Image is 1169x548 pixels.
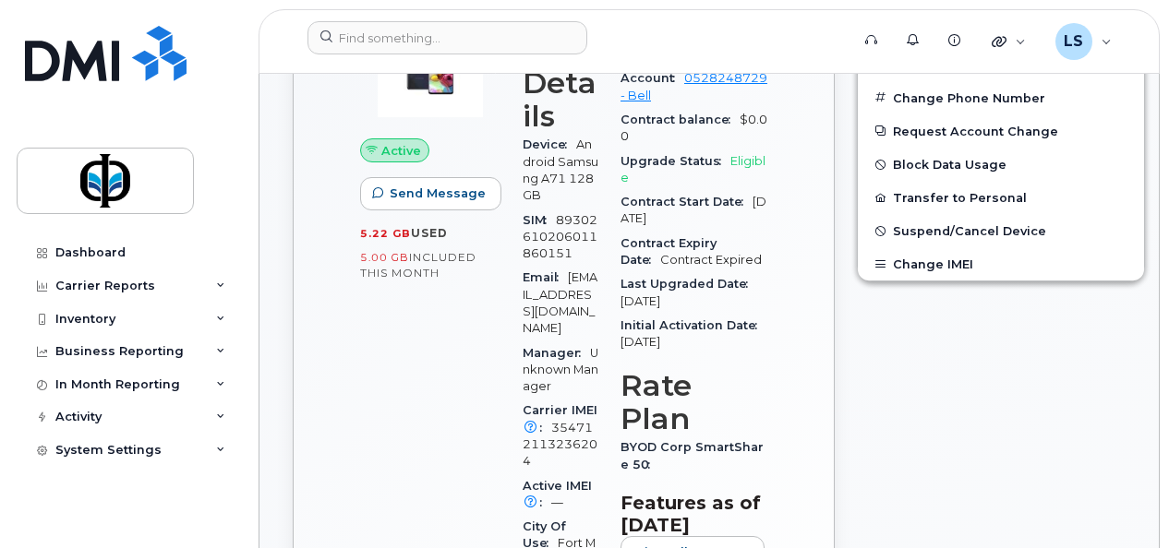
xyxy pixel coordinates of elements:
[621,294,660,308] span: [DATE]
[360,250,476,280] span: included this month
[411,226,448,240] span: used
[621,71,684,85] span: Account
[551,495,563,509] span: —
[858,247,1144,280] button: Change IMEI
[858,181,1144,214] button: Transfer to Personal
[390,185,486,202] span: Send Message
[858,148,1144,181] button: Block Data Usage
[858,214,1144,247] button: Suspend/Cancel Device
[523,403,597,434] span: Carrier IMEI
[360,227,411,240] span: 5.22 GB
[1064,30,1083,53] span: LS
[523,479,592,509] span: Active IMEI
[621,318,766,332] span: Initial Activation Date
[1042,23,1125,60] div: Luciann Sacrey
[621,154,765,185] span: Eligible
[621,492,767,536] h3: Features as of [DATE]
[858,81,1144,114] button: Change Phone Number
[381,142,421,160] span: Active
[660,253,762,267] span: Contract Expired
[621,71,767,101] a: 0528248729 - Bell
[307,21,587,54] input: Find something...
[621,195,753,208] span: Contract Start Date
[523,346,598,394] span: Unknown Manager
[621,369,767,435] h3: Rate Plan
[523,213,597,261] span: 89302610206011860151
[360,177,501,210] button: Send Message
[360,251,409,264] span: 5.00 GB
[893,224,1046,238] span: Suspend/Cancel Device
[621,154,730,168] span: Upgrade Status
[979,23,1039,60] div: Quicklinks
[523,137,576,151] span: Device
[621,236,717,267] span: Contract Expiry Date
[621,440,764,471] span: BYOD Corp SmartShare 50
[523,346,590,360] span: Manager
[621,335,660,349] span: [DATE]
[621,277,757,291] span: Last Upgraded Date
[523,421,597,469] span: 354712113236204
[523,213,556,227] span: SIM
[621,113,740,126] span: Contract balance
[858,114,1144,148] button: Request Account Change
[523,270,568,284] span: Email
